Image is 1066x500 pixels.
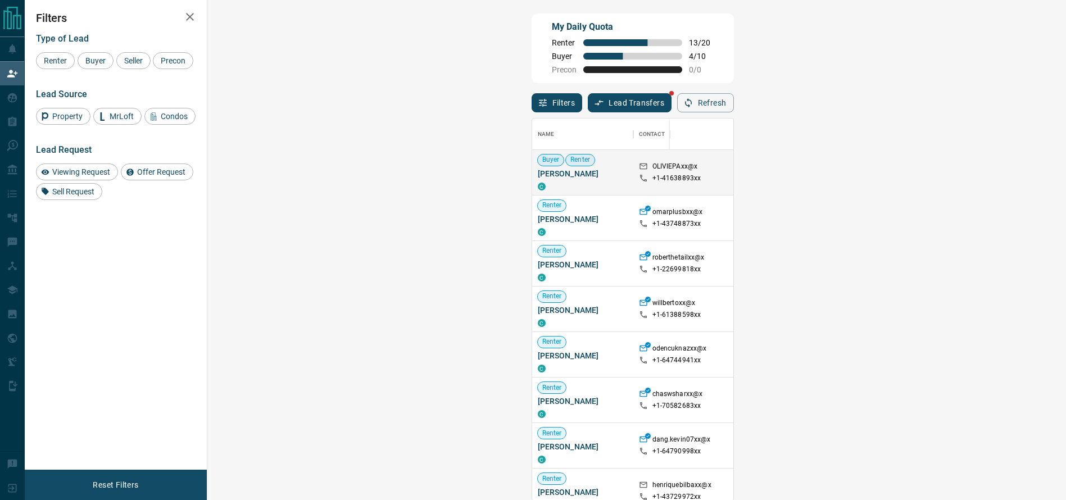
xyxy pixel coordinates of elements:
[652,219,701,229] p: +1- 43748873xx
[538,246,566,256] span: Renter
[36,163,118,180] div: Viewing Request
[538,274,546,281] div: condos.ca
[538,319,546,327] div: condos.ca
[689,52,714,61] span: 4 / 10
[538,396,628,407] span: [PERSON_NAME]
[538,365,546,372] div: condos.ca
[566,155,595,165] span: Renter
[538,474,566,484] span: Renter
[538,168,628,179] span: [PERSON_NAME]
[36,52,75,69] div: Renter
[133,167,189,176] span: Offer Request
[78,52,114,69] div: Buyer
[538,383,566,393] span: Renter
[157,56,189,65] span: Precon
[153,52,193,69] div: Precon
[689,65,714,74] span: 0 / 0
[538,155,564,165] span: Buyer
[538,119,555,150] div: Name
[652,265,701,274] p: +1- 22699818xx
[652,344,707,356] p: odencuknazxx@x
[121,163,193,180] div: Offer Request
[81,56,110,65] span: Buyer
[538,259,628,270] span: [PERSON_NAME]
[116,52,151,69] div: Seller
[639,119,665,150] div: Contact
[106,112,138,121] span: MrLoft
[538,350,628,361] span: [PERSON_NAME]
[93,108,142,125] div: MrLoft
[652,389,703,401] p: chaswsharxx@x
[588,93,672,112] button: Lead Transfers
[652,174,701,183] p: +1- 41638893xx
[677,93,734,112] button: Refresh
[538,487,628,498] span: [PERSON_NAME]
[40,56,71,65] span: Renter
[36,183,102,200] div: Sell Request
[48,187,98,196] span: Sell Request
[538,456,546,463] div: condos.ca
[652,480,711,492] p: henriquebilbaxx@x
[652,401,701,411] p: +1- 70582683xx
[652,356,701,365] p: +1- 64744941xx
[538,292,566,301] span: Renter
[552,52,577,61] span: Buyer
[120,56,147,65] span: Seller
[652,310,701,320] p: +1- 61388598xx
[652,253,705,265] p: roberthetailxx@x
[538,429,566,438] span: Renter
[36,89,87,99] span: Lead Source
[538,410,546,418] div: condos.ca
[538,228,546,236] div: condos.ca
[652,298,696,310] p: willbertoxx@x
[538,304,628,316] span: [PERSON_NAME]
[532,119,633,150] div: Name
[532,93,583,112] button: Filters
[538,213,628,225] span: [PERSON_NAME]
[552,20,714,34] p: My Daily Quota
[36,11,196,25] h2: Filters
[552,65,577,74] span: Precon
[652,207,703,219] p: omarplusbxx@x
[85,475,146,494] button: Reset Filters
[689,38,714,47] span: 13 / 20
[48,112,87,121] span: Property
[538,441,628,452] span: [PERSON_NAME]
[36,33,89,44] span: Type of Lead
[538,183,546,190] div: condos.ca
[144,108,196,125] div: Condos
[48,167,114,176] span: Viewing Request
[552,38,577,47] span: Renter
[157,112,192,121] span: Condos
[538,201,566,210] span: Renter
[652,447,701,456] p: +1- 64790998xx
[538,337,566,347] span: Renter
[652,435,711,447] p: dang.kevin07xx@x
[652,162,698,174] p: OLIVIEPAxx@x
[36,144,92,155] span: Lead Request
[36,108,90,125] div: Property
